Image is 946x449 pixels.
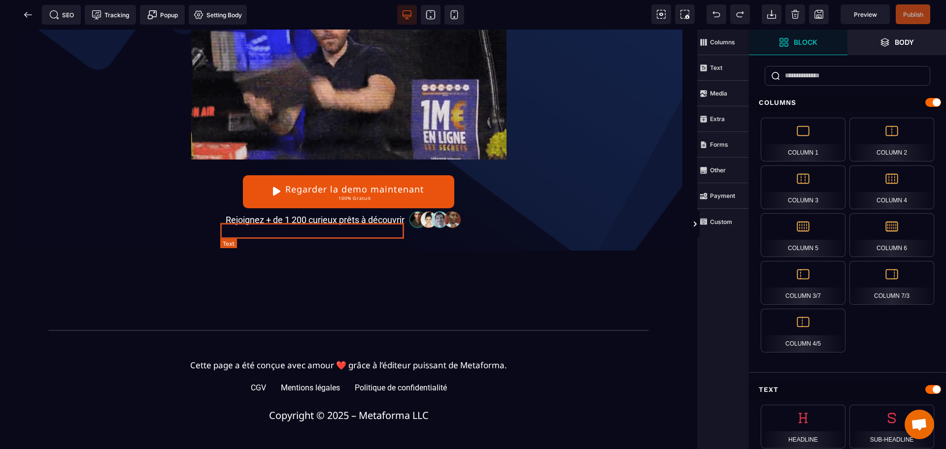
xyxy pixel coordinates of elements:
[761,213,845,257] div: Column 5
[710,218,732,225] strong: Custom
[140,5,185,25] span: Create Alert Modal
[15,378,682,394] text: Copyright © 2025 – Metaforma LLC
[749,381,946,399] div: Text
[697,30,749,55] span: Columns
[785,4,805,24] span: Clear
[710,90,727,97] strong: Media
[697,158,749,183] span: Other
[854,11,877,18] span: Preview
[92,10,129,20] span: Tracking
[189,5,247,25] span: Favicon
[710,38,735,46] strong: Columns
[905,410,934,439] div: Mở cuộc trò chuyện
[841,4,890,24] span: Preview
[710,192,735,199] strong: Payment
[651,4,671,24] span: View components
[809,4,829,24] span: Save
[707,4,726,24] span: Undo
[761,165,845,209] div: Column 3
[49,10,74,20] span: SEO
[407,181,464,199] img: 32586e8465b4242308ef789b458fc82f_community-people.png
[243,146,454,179] button: Regarder la demo maintenant100% Gratuit
[849,165,934,209] div: Column 4
[697,106,749,132] span: Extra
[281,353,340,363] div: Mentions légales
[895,38,914,46] strong: Body
[251,353,266,363] div: CGV
[849,405,934,449] div: Sub-headline
[849,213,934,257] div: Column 6
[761,405,845,449] div: Headline
[761,309,845,353] div: Column 4/5
[794,38,817,46] strong: Block
[903,11,923,18] span: Publish
[223,183,407,198] text: Rejoignez + de 1 200 curieux prêts à découvrir
[762,4,781,24] span: Open Import Webpage
[710,115,725,123] strong: Extra
[710,166,726,174] strong: Other
[18,5,38,25] span: Back
[697,183,749,209] span: Payment
[710,141,728,148] strong: Forms
[85,5,136,25] span: Tracking code
[761,118,845,161] div: Column 1
[15,327,682,344] text: Cette page a été conçue avec amour ❤️ grâce à l’éditeur puissant de Metaforma.
[761,261,845,305] div: Column 3/7
[749,30,847,55] span: Open Blocks
[749,210,759,239] span: Toggle Views
[730,4,750,24] span: Redo
[147,10,178,20] span: Popup
[710,64,722,71] strong: Text
[355,353,447,363] div: Politique de confidentialité
[444,5,464,25] span: View mobile
[749,94,946,112] div: Columns
[397,5,417,25] span: View desktop
[847,30,946,55] span: Open Layers
[896,4,930,24] span: Save
[697,209,749,234] span: Custom Block
[697,132,749,158] span: Forms
[675,4,695,24] span: Screenshot
[697,81,749,106] span: Media
[697,55,749,81] span: Text
[194,10,242,20] span: Setting Body
[42,5,81,25] span: Seo meta data
[849,261,934,305] div: Column 7/3
[849,118,934,161] div: Column 2
[421,5,440,25] span: View tablet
